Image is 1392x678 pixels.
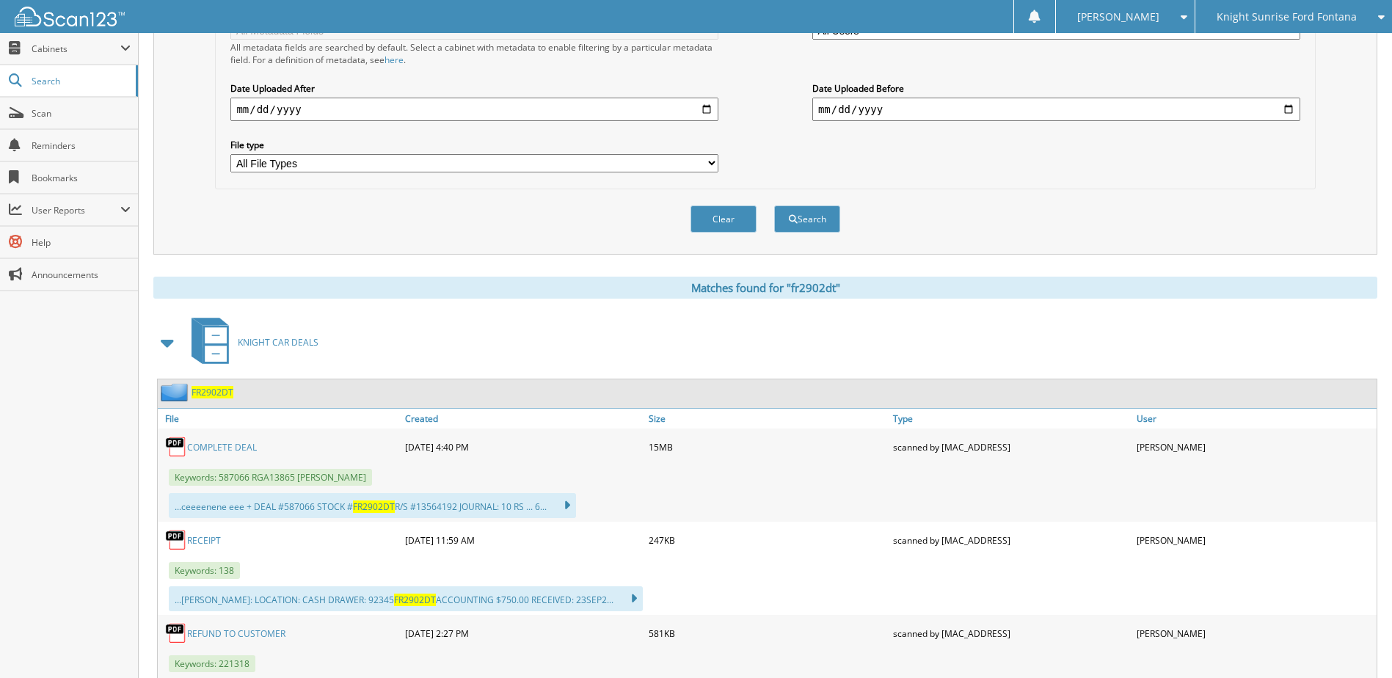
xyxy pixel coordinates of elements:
[165,436,187,458] img: PDF.png
[32,204,120,216] span: User Reports
[353,500,395,513] span: FR2902DT
[165,622,187,644] img: PDF.png
[158,409,401,429] a: File
[165,529,187,551] img: PDF.png
[812,98,1300,121] input: end
[230,98,718,121] input: start
[401,409,645,429] a: Created
[889,432,1133,462] div: scanned by [MAC_ADDRESS]
[1319,608,1392,678] iframe: Chat Widget
[385,54,404,66] a: here
[394,594,436,606] span: FR2902DT
[238,336,318,349] span: KNIGHT CAR DEALS
[774,205,840,233] button: Search
[169,655,255,672] span: Keywords: 221318
[32,107,131,120] span: Scan
[192,386,233,398] a: FR2902DT
[1217,12,1357,21] span: Knight Sunrise Ford Fontana
[169,469,372,486] span: Keywords: 587066 RGA13865 [PERSON_NAME]
[32,269,131,281] span: Announcements
[230,139,718,151] label: File type
[401,432,645,462] div: [DATE] 4:40 PM
[153,277,1377,299] div: Matches found for "fr2902dt"
[1133,525,1377,555] div: [PERSON_NAME]
[32,75,128,87] span: Search
[183,313,318,371] a: KNIGHT CAR DEALS
[187,441,257,453] a: COMPLETE DEAL
[690,205,757,233] button: Clear
[15,7,125,26] img: scan123-logo-white.svg
[187,534,221,547] a: RECEIPT
[1133,432,1377,462] div: [PERSON_NAME]
[32,172,131,184] span: Bookmarks
[889,409,1133,429] a: Type
[645,432,889,462] div: 15MB
[645,619,889,648] div: 581KB
[230,41,718,66] div: All metadata fields are searched by default. Select a cabinet with metadata to enable filtering b...
[812,82,1300,95] label: Date Uploaded Before
[889,525,1133,555] div: scanned by [MAC_ADDRESS]
[401,525,645,555] div: [DATE] 11:59 AM
[1133,619,1377,648] div: [PERSON_NAME]
[169,586,643,611] div: ...[PERSON_NAME]: LOCATION: CASH DRAWER: 92345 ACCOUNTING $750.00 RECEIVED: 23SEP2...
[889,619,1133,648] div: scanned by [MAC_ADDRESS]
[187,627,285,640] a: REFUND TO CUSTOMER
[645,409,889,429] a: Size
[32,139,131,152] span: Reminders
[161,383,192,401] img: folder2.png
[645,525,889,555] div: 247KB
[32,236,131,249] span: Help
[169,493,576,518] div: ...ceeeenene eee + DEAL #587066 STOCK # R/S #13564192 JOURNAL: 10 RS ... 6...
[230,82,718,95] label: Date Uploaded After
[169,562,240,579] span: Keywords: 138
[1133,409,1377,429] a: User
[401,619,645,648] div: [DATE] 2:27 PM
[32,43,120,55] span: Cabinets
[1077,12,1159,21] span: [PERSON_NAME]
